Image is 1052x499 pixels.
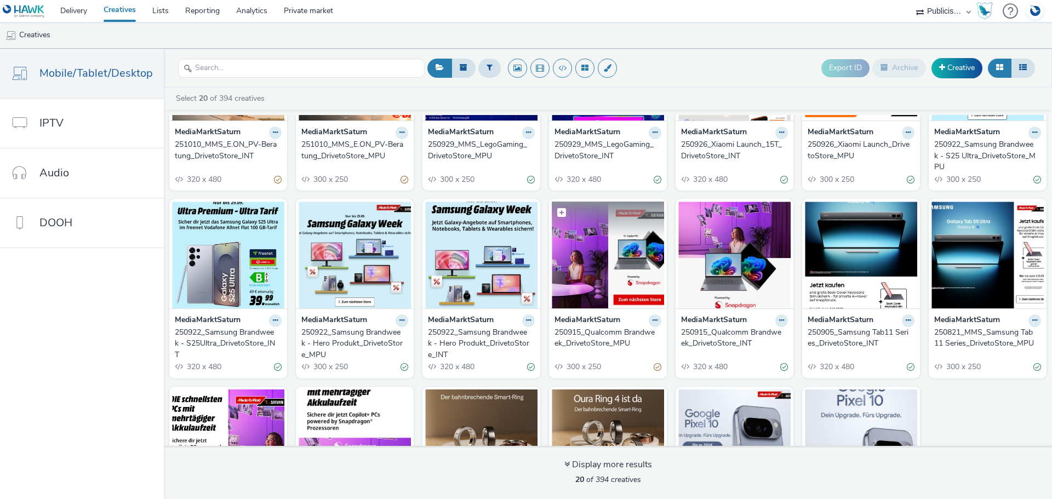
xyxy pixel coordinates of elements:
[805,389,917,496] img: 250821_MMS_Google Pixel 10_DrivetoStore_INT visual
[186,174,221,185] span: 320 x 480
[39,165,69,181] span: Audio
[175,327,282,360] a: 250922_Samsung Brandweek - S25Ultra_DrivetoStore_INT
[681,327,784,349] div: 250915_Qualcomm Brandweek_DrivetoStore_INT
[934,139,1041,173] a: 250922_Samsung Brandweek - S25 Ultra_DrivetoStore_MPU
[907,174,914,185] div: Valid
[692,174,728,185] span: 320 x 480
[175,139,282,162] a: 251010_MMS_E.ON_PV-Beratung_DrivetoStore_INT
[931,58,982,78] a: Creative
[819,174,854,185] span: 300 x 250
[401,174,408,185] div: Partially valid
[39,65,153,81] span: Mobile/Tablet/Desktop
[312,362,348,372] span: 300 x 250
[575,474,584,485] strong: 20
[872,59,926,77] button: Archive
[821,59,870,77] button: Export ID
[301,127,367,139] strong: MediaMarktSaturn
[988,59,1011,77] button: Grid
[934,127,1000,139] strong: MediaMarktSaturn
[805,202,917,308] img: 250905_Samsung Tab11 Series_DrivetoStore_INT visual
[425,389,538,496] img: 250821_MMS_Oura GSM-Wearables_DrivetoStore_INT visual
[819,362,854,372] span: 320 x 480
[428,139,535,162] a: 250929_MMS_LegoGaming_DrivetoStore_MPU
[681,139,788,162] a: 250926_Xiaomi Launch_15T_DrivetoStore_INT
[808,314,873,327] strong: MediaMarktSaturn
[554,127,620,139] strong: MediaMarktSaturn
[425,202,538,308] img: 250922_Samsung Brandweek - Hero Produkt_DrivetoStore_INT visual
[175,139,277,162] div: 251010_MMS_E.ON_PV-Beratung_DrivetoStore_INT
[934,327,1037,349] div: 250821_MMS_Samsung Tab11 Series_DrivetoStore_MPU
[780,174,788,185] div: Valid
[312,174,348,185] span: 300 x 250
[554,139,657,162] div: 250929_MMS_LegoGaming_DrivetoStore_INT
[428,314,494,327] strong: MediaMarktSaturn
[808,139,910,162] div: 250926_Xiaomi Launch_DrivetoStore_MPU
[1011,59,1035,77] button: Table
[301,327,404,360] div: 250922_Samsung Brandweek - Hero Produkt_DrivetoStore_MPU
[808,127,873,139] strong: MediaMarktSaturn
[527,362,535,373] div: Valid
[934,327,1041,349] a: 250821_MMS_Samsung Tab11 Series_DrivetoStore_MPU
[172,202,284,308] img: 250922_Samsung Brandweek - S25Ultra_DrivetoStore_INT visual
[428,139,530,162] div: 250929_MMS_LegoGaming_DrivetoStore_MPU
[780,362,788,373] div: Valid
[565,362,601,372] span: 300 x 250
[186,362,221,372] span: 320 x 480
[565,174,601,185] span: 320 x 480
[931,202,1044,308] img: 250821_MMS_Samsung Tab11 Series_DrivetoStore_MPU visual
[439,174,474,185] span: 300 x 250
[175,327,277,360] div: 250922_Samsung Brandweek - S25Ultra_DrivetoStore_INT
[945,362,981,372] span: 300 x 250
[934,139,1037,173] div: 250922_Samsung Brandweek - S25 Ultra_DrivetoStore_MPU
[178,59,425,78] input: Search...
[199,93,208,104] strong: 20
[428,127,494,139] strong: MediaMarktSaturn
[681,314,747,327] strong: MediaMarktSaturn
[575,474,641,485] span: of 394 creatives
[301,327,408,360] a: 250922_Samsung Brandweek - Hero Produkt_DrivetoStore_MPU
[808,327,914,349] a: 250905_Samsung Tab11 Series_DrivetoStore_INT
[428,327,530,360] div: 250922_Samsung Brandweek - Hero Produkt_DrivetoStore_INT
[274,174,282,185] div: Partially valid
[976,2,997,20] a: Hawk Academy
[527,174,535,185] div: Valid
[439,362,474,372] span: 320 x 480
[401,362,408,373] div: Valid
[945,174,981,185] span: 300 x 250
[5,30,16,41] img: mobile
[681,127,747,139] strong: MediaMarktSaturn
[1033,362,1041,373] div: Valid
[554,327,657,349] div: 250915_Qualcomm Brandweek_DrivetoStore_MPU
[175,93,269,104] a: Select of 394 creatives
[552,202,664,308] img: 250915_Qualcomm Brandweek_DrivetoStore_MPU visual
[692,362,728,372] span: 320 x 480
[654,362,661,373] div: Partially valid
[808,139,914,162] a: 250926_Xiaomi Launch_DrivetoStore_MPU
[3,4,45,18] img: undefined Logo
[554,327,661,349] a: 250915_Qualcomm Brandweek_DrivetoStore_MPU
[564,458,652,471] div: Display more results
[1027,2,1043,20] img: Account DE
[1033,174,1041,185] div: Valid
[301,139,404,162] div: 251010_MMS_E.ON_PV-Beratung_DrivetoStore_MPU
[976,2,993,20] img: Hawk Academy
[175,314,241,327] strong: MediaMarktSaturn
[681,139,784,162] div: 250926_Xiaomi Launch_15T_DrivetoStore_INT
[175,127,241,139] strong: MediaMarktSaturn
[907,362,914,373] div: Valid
[554,314,620,327] strong: MediaMarktSaturn
[934,314,1000,327] strong: MediaMarktSaturn
[681,327,788,349] a: 250915_Qualcomm Brandweek_DrivetoStore_INT
[274,362,282,373] div: Valid
[552,389,664,496] img: 250821_MMS_Oura GSM-Wearables_DrivetoStore_MPU visual
[428,327,535,360] a: 250922_Samsung Brandweek - Hero Produkt_DrivetoStore_INT
[39,115,64,131] span: IPTV
[808,327,910,349] div: 250905_Samsung Tab11 Series_DrivetoStore_INT
[301,139,408,162] a: 251010_MMS_E.ON_PV-Beratung_DrivetoStore_MPU
[172,389,284,496] img: 250821_MMS_Qualcomm Q325_DrivetoStore_MPU visual
[678,202,791,308] img: 250915_Qualcomm Brandweek_DrivetoStore_INT visual
[299,202,411,308] img: 250922_Samsung Brandweek - Hero Produkt_DrivetoStore_MPU visual
[654,174,661,185] div: Valid
[678,389,791,496] img: 250821_MMS_Google Pixel 10_DrivetoStore_MPU visual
